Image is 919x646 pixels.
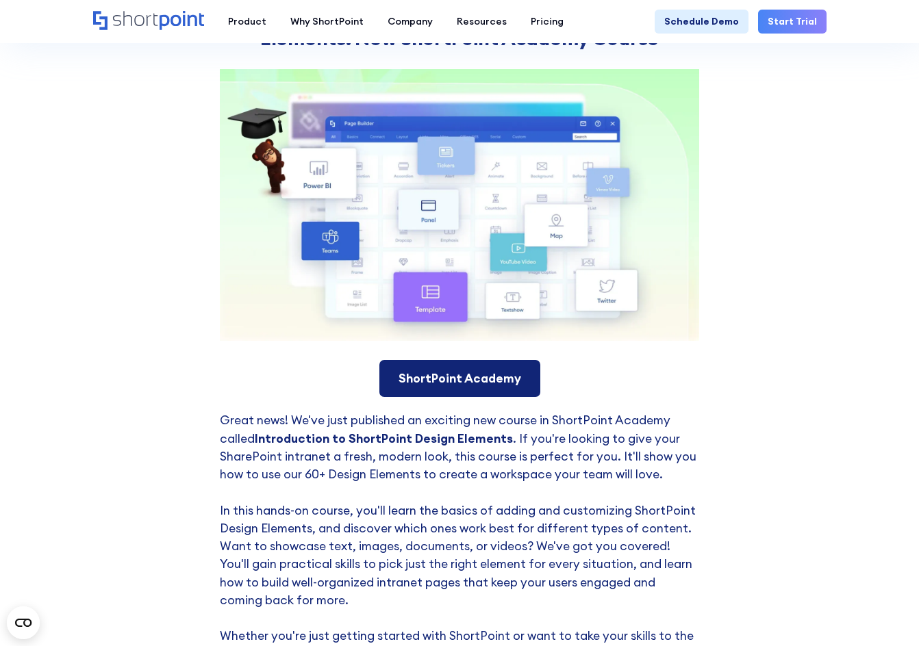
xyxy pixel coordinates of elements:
iframe: Chat Widget [851,580,919,646]
div: Why ShortPoint [290,14,364,29]
strong: Introduction to ShortPoint Design Elements [255,430,513,446]
a: Resources [445,10,519,34]
a: Schedule Demo [655,10,748,34]
a: ShortPoint Academy [379,360,540,397]
button: Open CMP widget [7,606,40,639]
a: Company [376,10,445,34]
div: Resources [457,14,507,29]
div: Pricing [531,14,564,29]
a: Product [216,10,279,34]
a: Home [93,11,205,31]
a: Start Trial [758,10,827,34]
a: Pricing [519,10,576,34]
div: Product [228,14,266,29]
a: Why ShortPoint [279,10,376,34]
div: Company [388,14,433,29]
